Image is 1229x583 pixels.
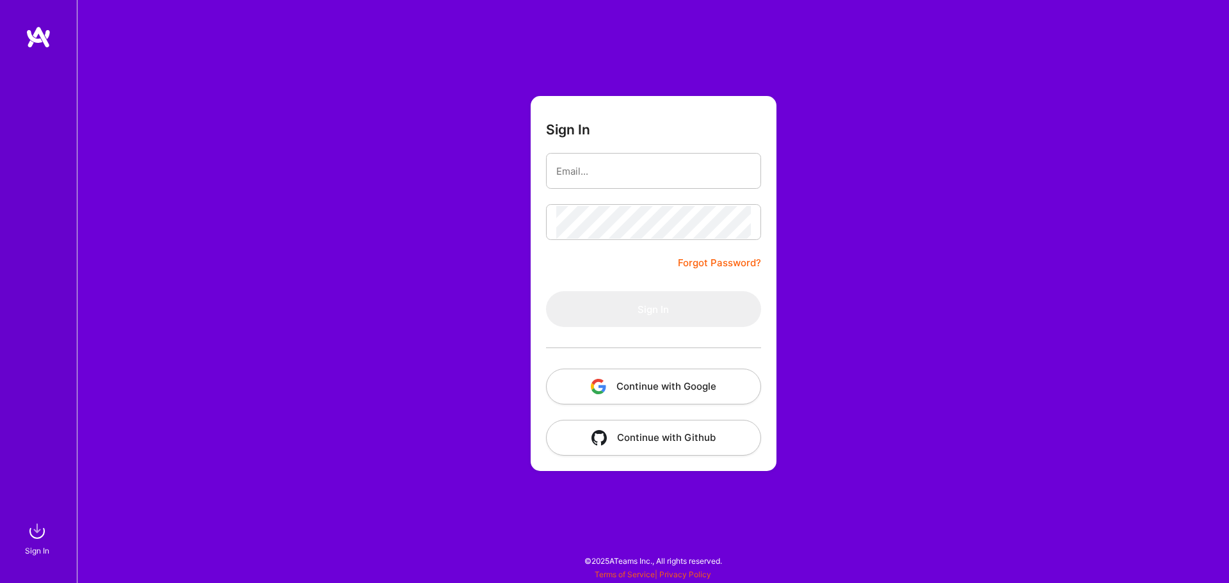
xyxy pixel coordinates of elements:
[546,122,590,138] h3: Sign In
[25,544,49,557] div: Sign In
[678,255,761,271] a: Forgot Password?
[26,26,51,49] img: logo
[556,155,751,188] input: Email...
[595,570,655,579] a: Terms of Service
[546,420,761,456] button: Continue with Github
[595,570,711,579] span: |
[591,379,606,394] img: icon
[27,518,50,557] a: sign inSign In
[546,291,761,327] button: Sign In
[77,545,1229,577] div: © 2025 ATeams Inc., All rights reserved.
[24,518,50,544] img: sign in
[659,570,711,579] a: Privacy Policy
[546,369,761,404] button: Continue with Google
[591,430,607,445] img: icon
